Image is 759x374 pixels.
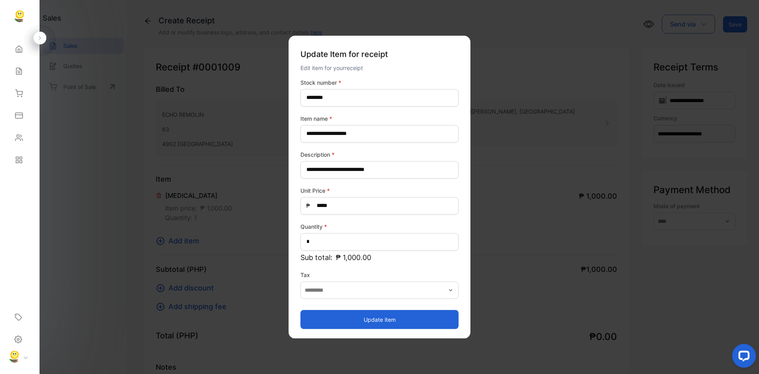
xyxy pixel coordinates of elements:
[300,186,459,195] label: Unit Price
[300,271,459,279] label: Tax
[300,150,459,159] label: Description
[306,201,310,210] span: ₱
[300,45,459,63] p: Update Item for receipt
[14,10,26,22] img: logo
[300,65,363,71] span: Edit item for your receipt
[300,222,459,231] label: Quantity
[726,341,759,374] iframe: LiveChat chat widget
[300,78,459,87] label: Stock number
[300,114,459,123] label: Item name
[9,351,21,363] img: profile
[336,252,371,263] span: ₱ 1,000.00
[300,252,459,263] p: Sub total:
[300,310,459,329] button: Update item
